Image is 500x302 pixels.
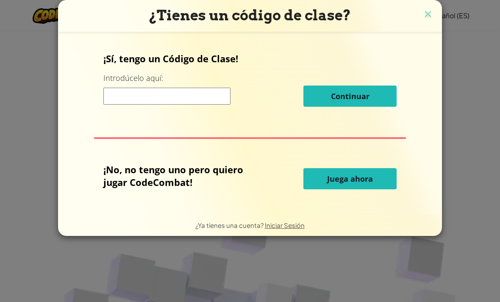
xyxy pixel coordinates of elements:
[103,73,163,83] label: Introdúcelo aquí:
[327,174,373,184] span: Juega ahora
[422,8,433,21] img: close icon
[265,221,305,229] a: Iniciar Sesión
[103,163,261,188] p: ¡No, no tengo uno pero quiero jugar CodeCombat!
[303,86,397,107] button: Continuar
[303,168,397,189] button: Juega ahora
[331,91,369,101] span: Continuar
[103,52,397,65] p: ¡Sí, tengo un Código de Clase!
[195,221,265,229] span: ¿Ya tienes una cuenta?
[149,7,351,24] span: ¿Tienes un código de clase?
